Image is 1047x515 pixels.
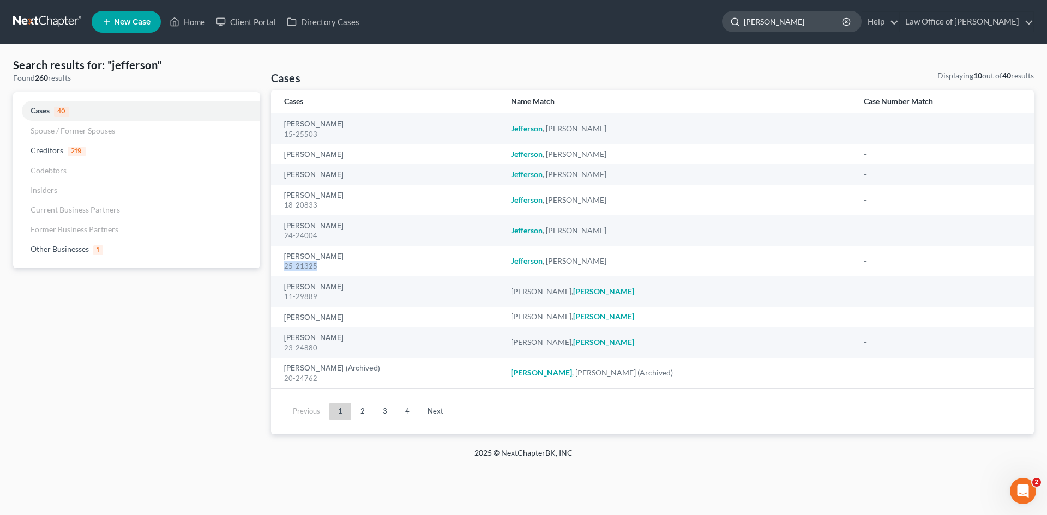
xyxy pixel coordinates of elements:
[511,123,846,134] div: , [PERSON_NAME]
[31,244,89,253] span: Other Businesses
[511,368,572,377] em: [PERSON_NAME]
[511,256,846,266] div: , [PERSON_NAME]
[862,12,899,32] a: Help
[13,57,260,72] h4: Search results for: "jefferson"
[114,18,151,26] span: New Case
[937,70,1034,81] div: Displaying out of results
[284,334,344,342] a: [PERSON_NAME]
[284,192,344,199] a: [PERSON_NAME]
[573,287,634,296] em: [PERSON_NAME]
[1002,71,1011,80] strong: 40
[511,195,846,205] div: , [PERSON_NAME]
[31,126,115,135] span: Spouse / Former Spouses
[31,146,63,155] span: Creditors
[973,71,982,80] strong: 10
[284,314,344,322] a: [PERSON_NAME]
[13,180,260,200] a: Insiders
[864,337,1021,348] div: -
[213,447,834,467] div: 2025 © NextChapterBK, INC
[13,141,260,161] a: Creditors219
[511,169,846,180] div: , [PERSON_NAME]
[13,220,260,239] a: Former Business Partners
[284,283,344,291] a: [PERSON_NAME]
[31,225,118,234] span: Former Business Partners
[284,292,494,302] div: 11-29889
[864,169,1021,180] div: -
[13,121,260,141] a: Spouse / Former Spouses
[502,90,855,113] th: Name Match
[68,147,86,156] span: 219
[329,403,351,420] a: 1
[31,166,67,175] span: Codebtors
[864,286,1021,297] div: -
[511,337,846,348] div: [PERSON_NAME],
[511,256,543,265] em: Jefferson
[1010,478,1036,504] iframe: Intercom live chat
[864,149,1021,160] div: -
[13,72,260,83] div: Found results
[13,101,260,121] a: Cases40
[31,185,57,195] span: Insiders
[284,261,494,271] div: 25-21325
[271,90,502,113] th: Cases
[284,343,494,353] div: 23-24880
[864,367,1021,378] div: -
[900,12,1033,32] a: Law Office of [PERSON_NAME]
[864,311,1021,322] div: -
[284,365,380,372] a: [PERSON_NAME] (Archived)
[573,312,634,321] em: [PERSON_NAME]
[13,161,260,180] a: Codebtors
[744,11,844,32] input: Search by name...
[284,171,344,179] a: [PERSON_NAME]
[54,107,69,117] span: 40
[511,286,846,297] div: [PERSON_NAME],
[284,231,494,241] div: 24-24004
[511,169,543,179] em: Jefferson
[271,70,300,86] h4: Cases
[284,200,494,210] div: 18-20833
[1032,478,1041,487] span: 2
[31,205,120,214] span: Current Business Partners
[419,403,452,420] a: Next
[511,124,543,133] em: Jefferson
[284,253,344,260] a: [PERSON_NAME]
[284,151,344,159] a: [PERSON_NAME]
[284,222,344,230] a: [PERSON_NAME]
[573,337,634,347] em: [PERSON_NAME]
[284,120,344,128] a: [PERSON_NAME]
[511,226,543,235] em: Jefferson
[284,129,494,140] div: 15-25503
[164,12,210,32] a: Home
[855,90,1034,113] th: Case Number Match
[864,225,1021,236] div: -
[352,403,374,420] a: 2
[396,403,418,420] a: 4
[511,149,543,159] em: Jefferson
[511,225,846,236] div: , [PERSON_NAME]
[511,195,543,204] em: Jefferson
[511,367,846,378] div: , [PERSON_NAME] (Archived)
[374,403,396,420] a: 3
[284,373,494,384] div: 20-24762
[31,106,50,115] span: Cases
[13,239,260,259] a: Other Businesses1
[511,149,846,160] div: , [PERSON_NAME]
[864,123,1021,134] div: -
[864,195,1021,205] div: -
[864,256,1021,266] div: -
[210,12,281,32] a: Client Portal
[13,200,260,220] a: Current Business Partners
[511,311,846,322] div: [PERSON_NAME],
[93,245,103,255] span: 1
[35,73,48,82] strong: 260
[281,12,365,32] a: Directory Cases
